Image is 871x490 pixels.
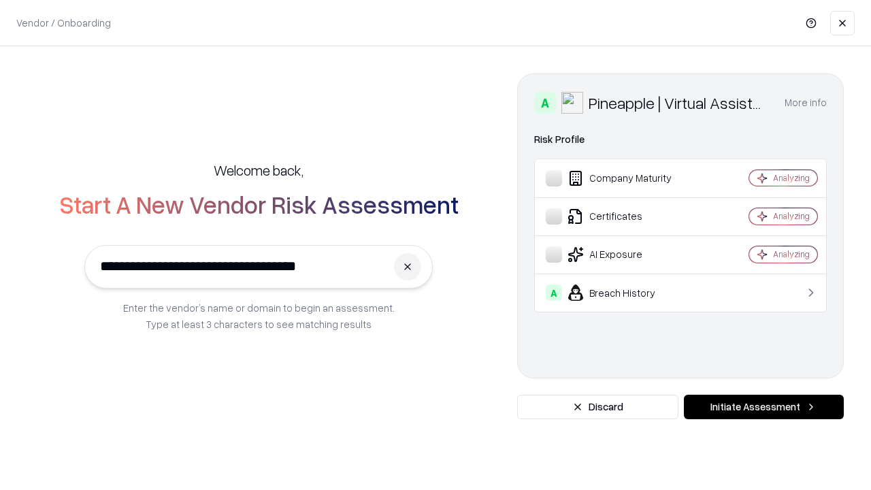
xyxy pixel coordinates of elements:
div: Breach History [546,284,708,301]
h2: Start A New Vendor Risk Assessment [59,191,459,218]
img: Pineapple | Virtual Assistant Agency [561,92,583,114]
p: Enter the vendor’s name or domain to begin an assessment. Type at least 3 characters to see match... [123,299,395,332]
div: Analyzing [773,172,810,184]
button: Discard [517,395,678,419]
div: A [546,284,562,301]
button: Initiate Assessment [684,395,844,419]
div: Company Maturity [546,170,708,186]
p: Vendor / Onboarding [16,16,111,30]
div: Risk Profile [534,131,827,148]
div: AI Exposure [546,246,708,263]
button: More info [785,91,827,115]
div: Pineapple | Virtual Assistant Agency [589,92,768,114]
div: A [534,92,556,114]
div: Certificates [546,208,708,225]
h5: Welcome back, [214,161,303,180]
div: Analyzing [773,248,810,260]
div: Analyzing [773,210,810,222]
